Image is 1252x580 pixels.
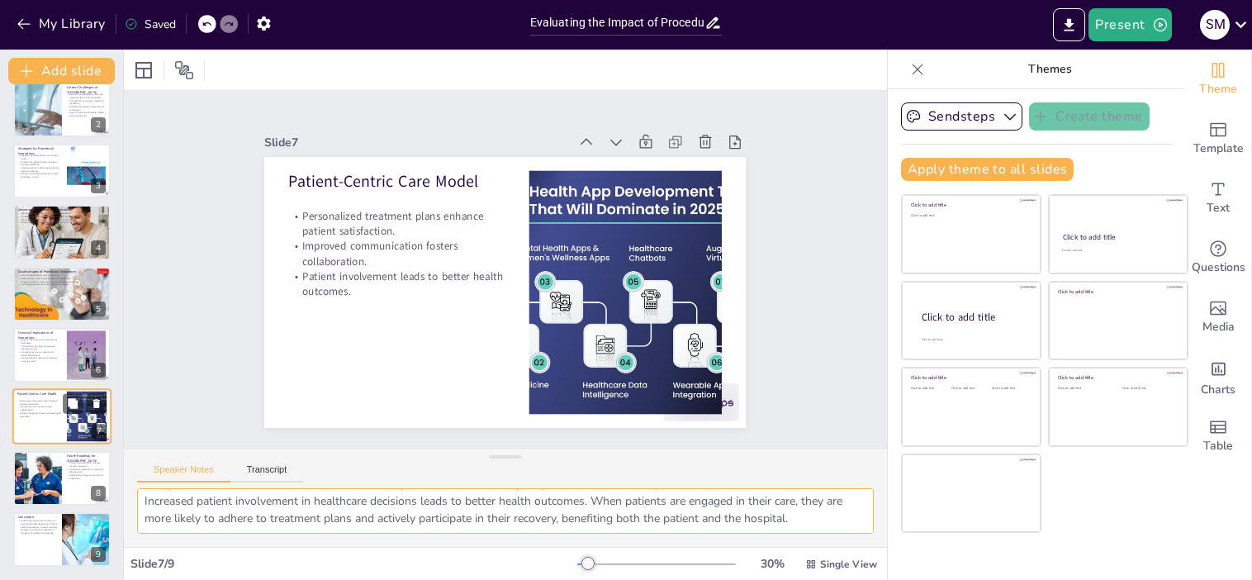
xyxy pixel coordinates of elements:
div: 9 [13,512,111,567]
span: Single View [820,558,877,571]
div: Click to add text [1062,249,1172,253]
p: Improved communication fosters collaboration. [289,239,505,269]
div: 7 [92,425,107,440]
div: Click to add text [992,387,1029,391]
p: Staff training programs are vital for adaptation. [67,473,106,479]
div: 30 % [752,556,792,572]
div: 2 [13,82,111,136]
p: Improved patient retention can boost revenue growth. [18,357,62,363]
p: Adoption of telemedicine can enhance access. [18,154,62,159]
textarea: Personalized treatment plans are essential for enhancing patient satisfaction. When patients feel... [137,488,874,534]
p: Competition from larger hospitals is increasing. [67,98,106,104]
p: Embracing procedural innovations is essential for ABC Hospital to enhance healthcare delivery, im... [18,520,57,535]
p: Patient-Centric Care Model [17,392,62,397]
button: Create theme [1029,102,1150,131]
p: Advantages of Procedural Innovations [18,207,106,212]
p: Patient involvement leads to better health outcomes. [17,412,62,418]
div: Click to add title [1058,288,1176,295]
div: Change the overall theme [1185,50,1251,109]
div: S M [1200,10,1230,40]
p: Ongoing training is necessary for successful implementation. [18,280,106,283]
span: Table [1203,437,1233,455]
p: Enhancing patient engagement through technology is vital. [18,172,62,178]
p: Streamlining patient intake processes improves efficiency. [18,160,62,166]
span: Charts [1201,381,1235,399]
div: Click to add title [922,310,1027,324]
div: Add ready made slides [1185,109,1251,169]
p: Patient involvement leads to better health outcomes. [289,269,505,298]
span: Position [174,60,194,80]
div: 2 [91,117,106,132]
div: 4 [91,240,106,255]
div: Slide 7 [264,135,567,150]
span: Questions [1192,259,1245,277]
div: Click to add text [951,387,989,391]
div: Slide 7 / 9 [130,556,577,572]
p: Personalized treatment plans enhance patient satisfaction. [17,400,62,406]
p: Disadvantages of Procedural Innovations [18,269,106,274]
p: Continuous evaluation is critical for effectiveness. [67,468,106,473]
p: Technology-related issues can impact patient care. [18,283,106,286]
button: My Library [12,11,112,37]
div: Click to add text [911,214,1029,218]
p: Themes [931,50,1169,89]
div: Layout [130,57,157,83]
p: Current Challenges at [GEOGRAPHIC_DATA] [67,85,106,94]
button: Present [1088,8,1171,41]
div: Click to add text [1058,387,1110,391]
button: Add slide [8,58,115,84]
button: Speaker Notes [137,464,230,483]
div: Saved [125,17,176,32]
button: Duplicate Slide [63,394,83,414]
div: 8 [13,451,111,506]
span: Media [1202,318,1235,336]
p: Transitioning may lead to increased operational costs. [18,345,62,350]
button: Transcript [230,464,304,483]
p: Enhanced data management supports care coordination. [18,218,106,221]
p: Patient-Centric Care Model [289,170,505,193]
div: Click to add text [1122,387,1174,391]
input: Insert title [530,11,705,35]
button: Sendsteps [901,102,1022,131]
div: Add text boxes [1185,169,1251,228]
span: Theme [1199,80,1237,98]
p: Strategies for Procedural Innovations [18,146,62,155]
p: Improved communication fosters collaboration. [17,406,62,411]
div: 7 [12,389,111,445]
p: Increased operational efficiency benefits staff and patients. [18,216,106,219]
p: Outdated procedures hinder patient satisfaction. [67,105,106,111]
div: Click to add title [911,374,1029,381]
div: 5 [13,267,111,321]
div: Add images, graphics, shapes or video [1185,288,1251,347]
div: Click to add title [1058,374,1176,381]
button: Export to PowerPoint [1053,8,1085,41]
p: Improved patient access leads to better outcomes. [18,212,106,216]
p: Long-term savings can result from enhanced efficiency. [18,350,62,356]
p: Initial implementation costs can be high. [18,273,106,277]
button: Apply theme to all slides [901,158,1074,181]
p: Conclusion [18,515,57,520]
p: Staff resistance may hinder adoption of innovations. [18,277,106,280]
button: Delete Slide [87,394,107,414]
div: 6 [13,328,111,383]
div: Click to add text [911,387,948,391]
p: Implementation of EHR supports better data management. [18,166,62,172]
div: Click to add title [1063,232,1173,242]
div: 6 [91,363,106,378]
p: Lack of modern technologies affects patient attraction. [67,111,106,116]
div: 8 [91,486,106,501]
p: Financial Implications of Innovations [18,330,62,340]
span: Template [1193,140,1244,158]
p: Phased implementation ensures smooth transitions. [67,461,106,467]
p: Future Roadmap for [GEOGRAPHIC_DATA] [67,454,106,463]
div: 3 [91,178,106,193]
span: Text [1207,199,1230,217]
div: 4 [13,205,111,259]
div: Add a table [1185,406,1251,466]
div: Add charts and graphs [1185,347,1251,406]
div: 5 [91,302,106,316]
div: 9 [91,547,106,562]
div: 3 [13,144,111,198]
div: Click to add title [911,202,1029,208]
button: S M [1200,8,1230,41]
